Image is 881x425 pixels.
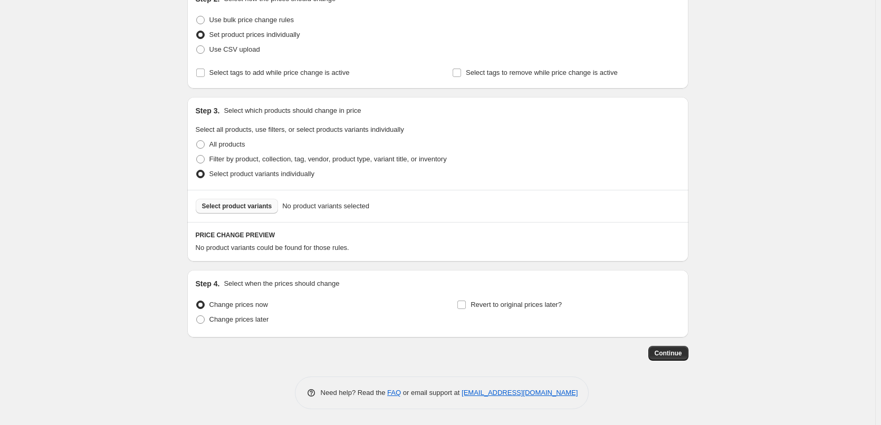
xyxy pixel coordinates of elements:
span: Need help? Read the [321,389,388,397]
span: Select product variants individually [209,170,314,178]
span: All products [209,140,245,148]
span: Change prices later [209,315,269,323]
span: or email support at [401,389,462,397]
span: No product variants selected [282,201,369,211]
span: Select tags to add while price change is active [209,69,350,76]
span: Continue [655,349,682,358]
span: Use CSV upload [209,45,260,53]
p: Select which products should change in price [224,105,361,116]
span: Change prices now [209,301,268,308]
span: Filter by product, collection, tag, vendor, product type, variant title, or inventory [209,155,447,163]
h2: Step 3. [196,105,220,116]
a: FAQ [387,389,401,397]
a: [EMAIL_ADDRESS][DOMAIN_NAME] [462,389,578,397]
button: Select product variants [196,199,279,214]
h2: Step 4. [196,278,220,289]
span: Set product prices individually [209,31,300,38]
span: Select product variants [202,202,272,210]
span: Select all products, use filters, or select products variants individually [196,125,404,133]
p: Select when the prices should change [224,278,339,289]
span: No product variants could be found for those rules. [196,244,349,252]
span: Select tags to remove while price change is active [466,69,618,76]
span: Revert to original prices later? [471,301,562,308]
button: Continue [648,346,688,361]
span: Use bulk price change rules [209,16,294,24]
h6: PRICE CHANGE PREVIEW [196,231,680,239]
